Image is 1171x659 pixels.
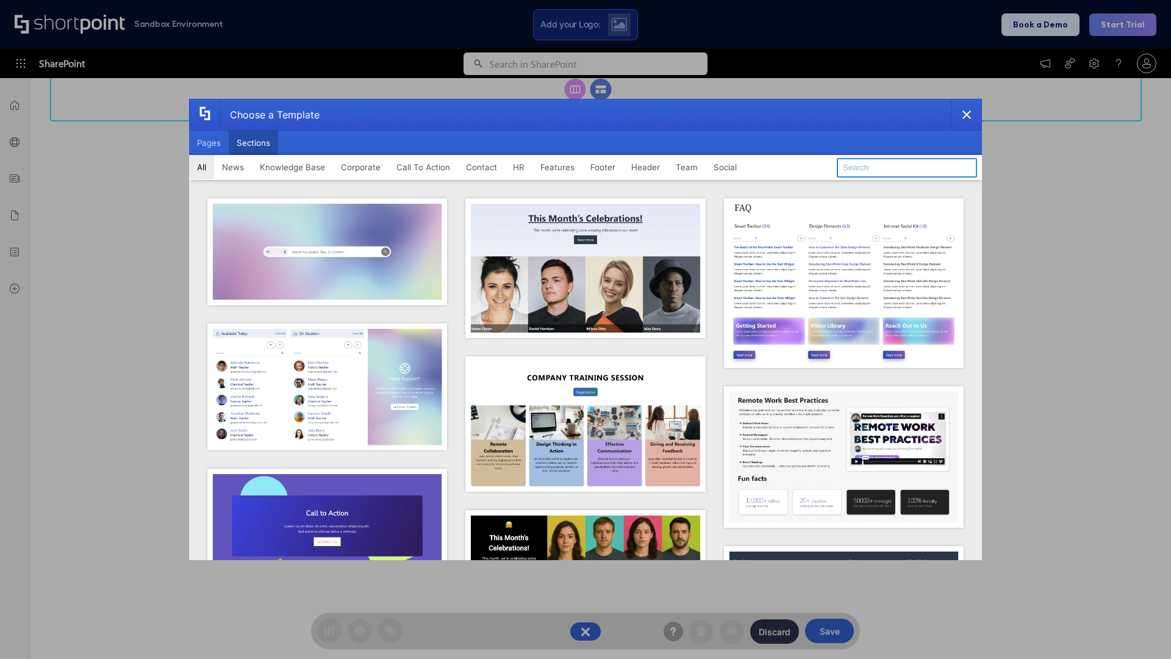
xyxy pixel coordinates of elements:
[220,99,320,130] div: Choose a Template
[532,155,582,179] button: Features
[214,155,252,179] button: News
[333,155,389,179] button: Corporate
[623,155,668,179] button: Header
[389,155,458,179] button: Call To Action
[582,155,623,179] button: Footer
[229,131,278,155] button: Sections
[458,155,505,179] button: Contact
[668,155,706,179] button: Team
[189,99,982,560] div: template selector
[505,155,532,179] button: HR
[189,131,229,155] button: Pages
[189,155,214,179] button: All
[252,155,333,179] button: Knowledge Base
[951,517,1171,659] iframe: Chat Widget
[837,158,977,178] input: Search
[706,155,745,179] button: Social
